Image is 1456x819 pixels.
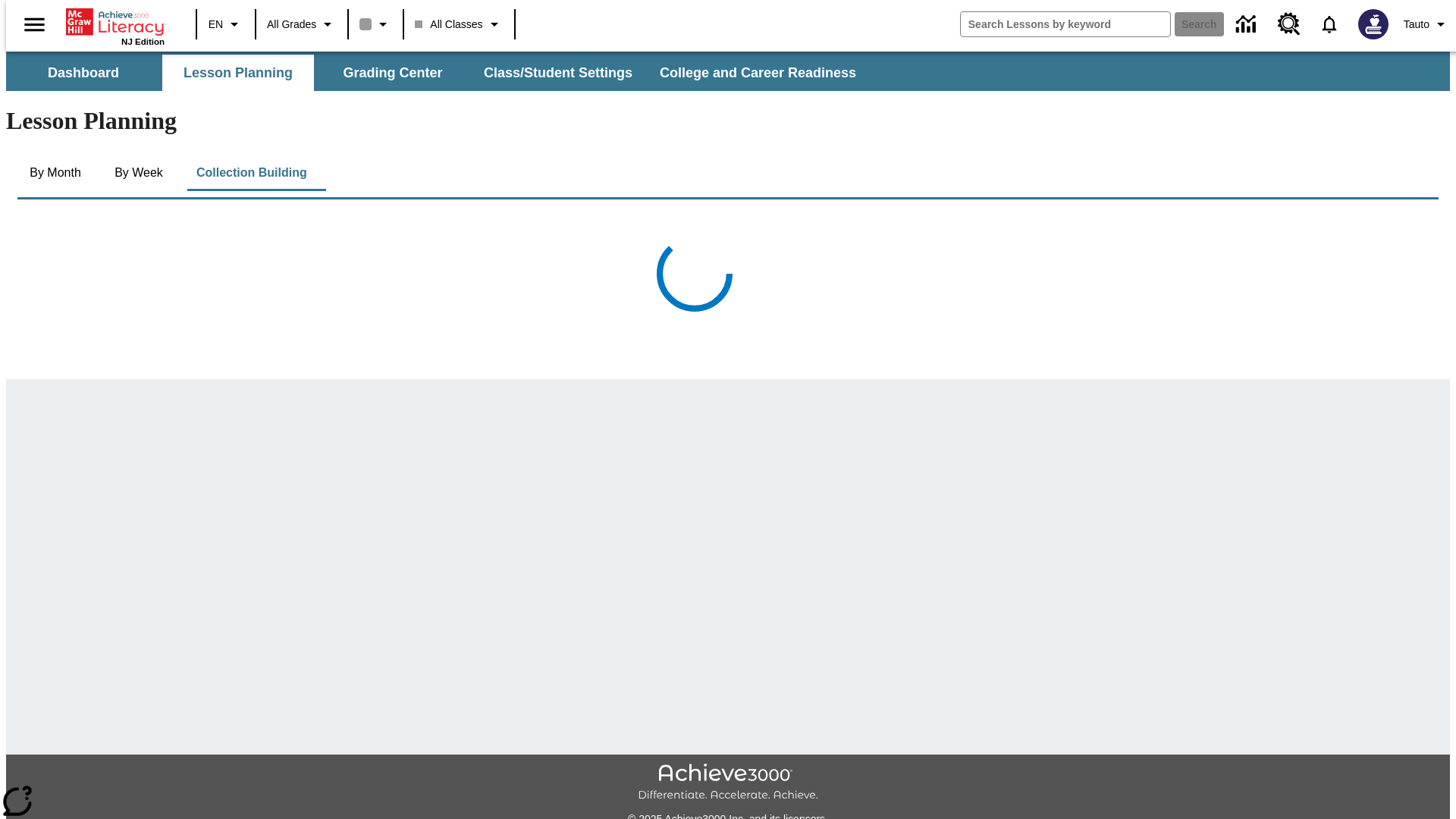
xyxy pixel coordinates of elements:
[184,155,319,191] button: Collection Building
[6,55,870,91] div: SubNavbar
[648,55,868,91] button: College and Career Readiness
[8,55,159,91] button: Dashboard
[66,7,165,37] a: Home
[101,155,177,191] button: By Week
[961,12,1170,36] input: search field
[267,17,316,33] span: All Grades
[261,11,343,38] button: Grade: All Grades, Select a grade
[472,55,645,91] button: Class/Student Settings
[12,2,57,47] button: Open side menu
[1349,5,1398,44] button: Select a new avatar
[209,17,223,33] span: EN
[121,37,165,46] span: NJ Edition
[66,5,165,46] div: Home
[1310,5,1349,44] a: Notifications
[162,55,314,91] button: Lesson Planning
[1227,4,1269,45] a: Data Center
[317,55,469,91] button: Grading Center
[202,11,250,38] button: Language: EN, Select a language
[1358,9,1389,39] img: Avatar
[409,11,509,38] button: Class: All Classes, Select your class
[6,107,1450,135] h1: Lesson Planning
[638,764,818,802] img: Achieve3000 Differentiate Accelerate Achieve
[1269,4,1310,45] a: Resource Center, Will open in new tab
[415,17,482,33] span: All Classes
[6,52,1450,91] div: SubNavbar
[1404,17,1429,33] span: Tauto
[17,155,93,191] button: By Month
[1398,11,1456,38] button: Profile/Settings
